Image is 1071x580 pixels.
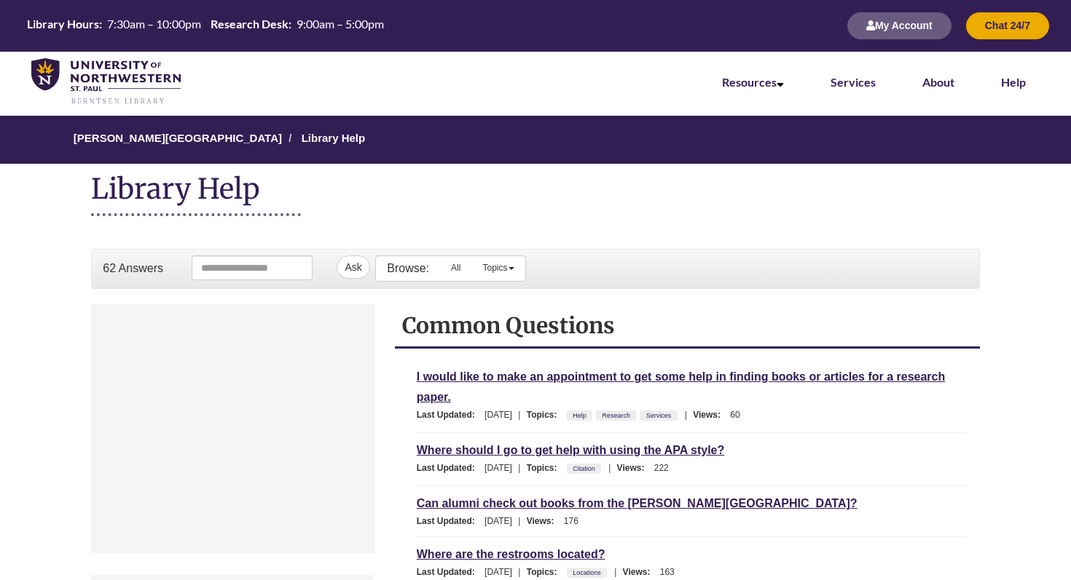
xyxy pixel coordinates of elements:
h1: Library Help [91,171,301,216]
a: Services [644,408,674,424]
span: [DATE] [484,410,512,420]
span: | [514,410,524,420]
span: Last Updated: [417,463,482,473]
button: Ask [337,255,369,279]
ul: Topics: [567,567,611,577]
a: Chat 24/7 [966,21,1049,31]
span: | [681,410,691,420]
div: Chat Widget [91,304,373,553]
span: | [514,516,524,526]
a: Research [600,408,633,424]
ul: Topics: [567,463,605,473]
a: Citation [570,461,597,477]
a: Resources [722,75,784,89]
a: About [922,75,954,89]
a: Library Help [302,132,366,144]
a: My Account [847,21,952,31]
span: Last Updated: [417,567,482,577]
span: 7:30am – 10:00pm [107,17,201,31]
span: | [605,463,614,473]
span: Topics: [527,567,565,577]
a: Where are the restrooms located? [417,546,605,563]
span: | [611,567,620,577]
img: UNWSP Library Logo [31,58,181,106]
iframe: Chat Widget [92,305,374,552]
span: Last Updated: [417,410,482,420]
a: Help [1001,75,1026,89]
span: [DATE] [484,463,512,473]
a: [PERSON_NAME][GEOGRAPHIC_DATA] [74,132,282,144]
table: Hours Today [23,17,388,33]
span: | [514,567,524,577]
h2: Common Questions [402,311,973,339]
a: Where should I go to get help with using the APA style? [417,442,725,458]
span: Views: [623,567,658,577]
span: Views: [527,516,562,526]
th: Library Hours: [23,17,103,31]
span: Topics: [527,410,565,420]
span: Views: [617,463,652,473]
button: My Account [847,12,952,39]
span: [DATE] [484,567,512,577]
button: Chat 24/7 [966,12,1049,39]
span: Topics: [527,463,565,473]
span: Last Updated: [417,516,482,526]
span: 163 [660,567,675,577]
p: 62 Answers [103,261,163,277]
ul: Topics: [567,410,681,420]
span: 9:00am – 5:00pm [297,17,384,31]
p: Browse: [387,261,429,277]
span: 222 [654,463,669,473]
a: Help [570,408,589,424]
a: Services [831,75,876,89]
span: 60 [730,410,739,420]
a: Topics [471,256,525,279]
span: Views: [693,410,728,420]
span: | [514,463,524,473]
span: 176 [564,516,578,526]
th: Research Desk: [207,17,293,31]
span: [DATE] [484,516,512,526]
a: All [440,256,471,279]
a: Can alumni check out books from the [PERSON_NAME][GEOGRAPHIC_DATA]? [417,495,858,512]
a: I would like to make an appointment to get some help in finding books or articles for a research ... [417,368,945,405]
a: Hours Today [23,17,388,34]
